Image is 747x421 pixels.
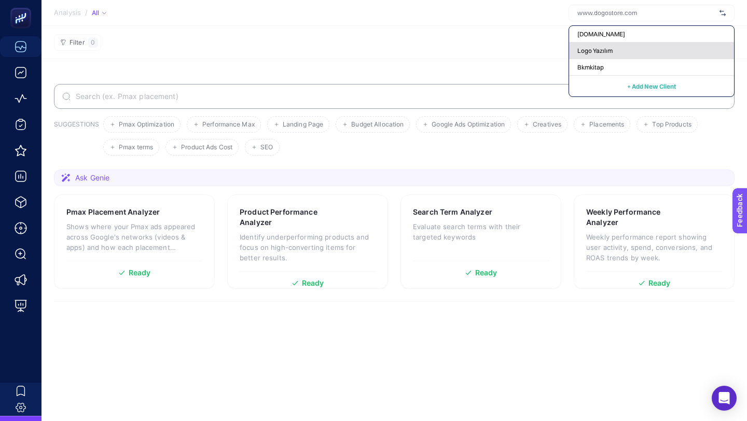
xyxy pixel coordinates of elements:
[720,8,726,18] img: svg%3e
[54,194,215,289] a: Pmax Placement AnalyzerShows where your Pmax ads appeared across Google's networks (videos & apps...
[202,121,255,129] span: Performance Max
[413,207,492,217] h3: Search Term Analyzer
[627,80,676,92] button: + Add New Client
[648,279,671,287] span: Ready
[627,82,676,90] span: + Add New Client
[129,269,151,276] span: Ready
[227,194,388,289] a: Product Performance AnalyzerIdentify underperforming products and focus on high-converting items ...
[91,38,95,47] span: 0
[260,144,273,151] span: SEO
[74,92,726,101] input: Search
[400,194,561,289] a: Search Term AnalyzerEvaluate search terms with their targeted keywordsReady
[577,9,715,17] input: www.dogostore.com
[181,144,232,151] span: Product Ads Cost
[652,121,691,129] span: Top Products
[577,63,604,72] span: Bkmkitap
[475,269,497,276] span: Ready
[589,121,624,129] span: Placements
[586,232,722,263] p: Weekly performance report showing user activity, spend, conversions, and ROAS trends by week.
[85,8,88,17] span: /
[351,121,404,129] span: Budget Allocation
[533,121,561,129] span: Creatives
[66,207,160,217] h3: Pmax Placement Analyzer
[54,120,99,156] h3: SUGGESTIONS
[70,39,85,47] span: Filter
[283,121,323,129] span: Landing Page
[6,3,39,11] span: Feedback
[577,47,613,55] span: Logo Yazılım
[119,121,174,129] span: Pmax Optimization
[54,9,81,17] span: Analysis
[432,121,505,129] span: Google Ads Optimization
[413,221,549,242] p: Evaluate search terms with their targeted keywords
[119,144,153,151] span: Pmax terms
[240,207,343,228] h3: Product Performance Analyzer
[75,173,109,183] span: Ask Genie
[577,30,625,38] span: [DOMAIN_NAME]
[66,221,202,252] p: Shows where your Pmax ads appeared across Google's networks (videos & apps) and how each placemen...
[302,279,324,287] span: Ready
[574,194,735,289] a: Weekly Performance AnalyzerWeekly performance report showing user activity, spend, conversions, a...
[586,207,689,228] h3: Weekly Performance Analyzer
[54,34,101,51] button: Filter0
[92,9,106,17] div: All
[712,386,737,411] div: Open Intercom Messenger
[240,232,376,263] p: Identify underperforming products and focus on high-converting items for better results.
